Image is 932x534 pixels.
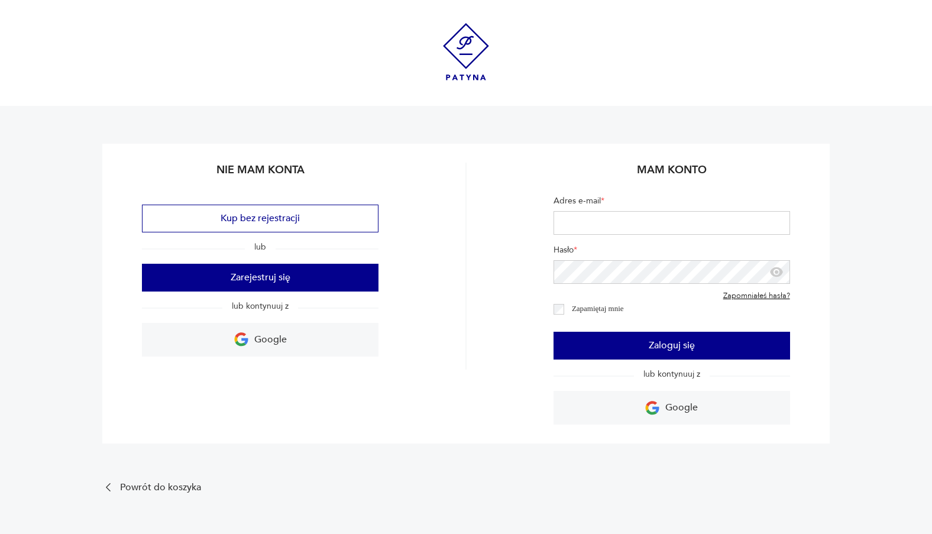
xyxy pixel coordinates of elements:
h2: Nie mam konta [142,163,378,186]
span: lub kontynuuj z [634,368,710,380]
img: Ikona Google [234,332,248,347]
a: Google [554,391,790,425]
span: lub kontynuuj z [222,300,298,312]
p: Powrót do koszyka [120,484,201,491]
a: Zapomniałeś hasła? [723,292,790,301]
label: Hasło [554,244,790,260]
button: Zaloguj się [554,332,790,360]
a: Google [142,323,378,357]
label: Adres e-mail [554,195,790,211]
button: Kup bez rejestracji [142,205,378,232]
img: Patyna - sklep z meblami i dekoracjami vintage [443,23,489,80]
span: lub [245,241,276,253]
button: Zarejestruj się [142,264,378,292]
p: Google [665,399,698,417]
img: Ikona Google [645,401,659,415]
p: Google [254,331,287,349]
label: Zapamiętaj mnie [572,304,624,313]
h2: Mam konto [554,163,790,186]
a: Powrót do koszyka [102,481,829,493]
